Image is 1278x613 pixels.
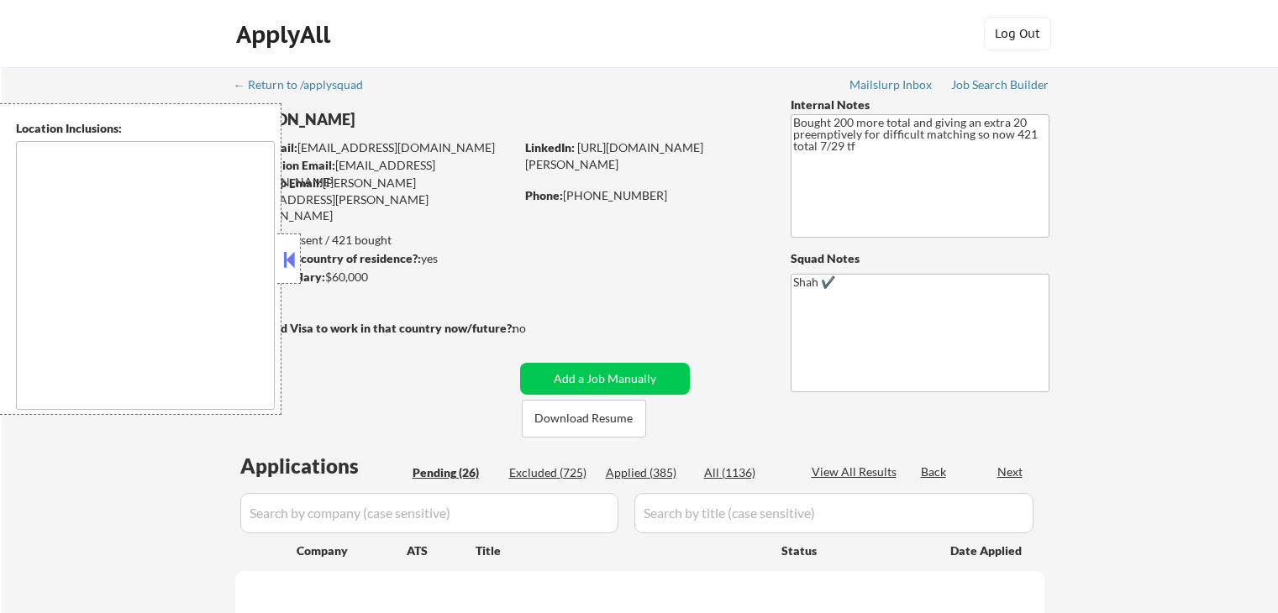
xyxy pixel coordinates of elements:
[634,493,1033,533] input: Search by title (case sensitive)
[407,542,476,559] div: ATS
[234,79,379,91] div: ← Return to /applysquad
[297,542,407,559] div: Company
[234,251,421,265] strong: Can work in country of residence?:
[236,157,514,190] div: [EMAIL_ADDRESS][DOMAIN_NAME]
[525,140,703,171] a: [URL][DOMAIN_NAME][PERSON_NAME]
[235,321,515,335] strong: Will need Visa to work in that country now/future?:
[16,120,275,137] div: Location Inclusions:
[240,456,407,476] div: Applications
[234,250,509,267] div: yes
[234,78,379,95] a: ← Return to /applysquad
[525,140,575,155] strong: LinkedIn:
[236,20,335,49] div: ApplyAll
[849,79,934,91] div: Mailslurp Inbox
[240,493,618,533] input: Search by company (case sensitive)
[509,464,593,481] div: Excluded (725)
[950,542,1024,559] div: Date Applied
[522,400,646,437] button: Download Resume
[235,109,581,130] div: [PERSON_NAME]
[997,464,1024,480] div: Next
[234,232,514,249] div: 385 sent / 421 bought
[236,139,514,156] div: [EMAIL_ADDRESS][DOMAIN_NAME]
[812,464,902,480] div: View All Results
[413,464,497,481] div: Pending (26)
[781,535,926,565] div: Status
[791,250,1049,267] div: Squad Notes
[520,363,690,395] button: Add a Job Manually
[513,320,560,337] div: no
[606,464,690,481] div: Applied (385)
[234,269,514,286] div: $60,000
[921,464,948,480] div: Back
[235,175,514,224] div: [PERSON_NAME][EMAIL_ADDRESS][PERSON_NAME][DOMAIN_NAME]
[476,542,765,559] div: Title
[849,78,934,95] a: Mailslurp Inbox
[951,79,1049,91] div: Job Search Builder
[525,187,763,204] div: [PHONE_NUMBER]
[525,188,563,202] strong: Phone:
[791,97,1049,113] div: Internal Notes
[704,464,788,481] div: All (1136)
[984,17,1051,50] button: Log Out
